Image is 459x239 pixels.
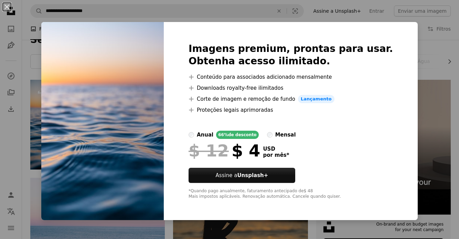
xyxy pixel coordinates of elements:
span: $ 12 [189,142,229,160]
button: Assine aUnsplash+ [189,168,295,183]
img: premium_photo-1670148434570-8130d3bc05c9 [41,22,164,220]
div: mensal [275,131,296,139]
h2: Imagens premium, prontas para usar. Obtenha acesso ilimitado. [189,43,393,67]
li: Corte de imagem e remoção de fundo [189,95,393,103]
li: Proteções legais aprimoradas [189,106,393,114]
span: USD [263,146,289,152]
div: *Quando pago anualmente, faturamento antecipado de $ 48 Mais impostos aplicáveis. Renovação autom... [189,188,393,199]
input: mensal [267,132,273,138]
div: anual [197,131,213,139]
li: Downloads royalty-free ilimitados [189,84,393,92]
div: 66% de desconto [216,131,258,139]
div: $ 4 [189,142,260,160]
li: Conteúdo para associados adicionado mensalmente [189,73,393,81]
span: Lançamento [298,95,334,103]
strong: Unsplash+ [237,172,268,178]
input: anual66%de desconto [189,132,194,138]
span: por mês * [263,152,289,158]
